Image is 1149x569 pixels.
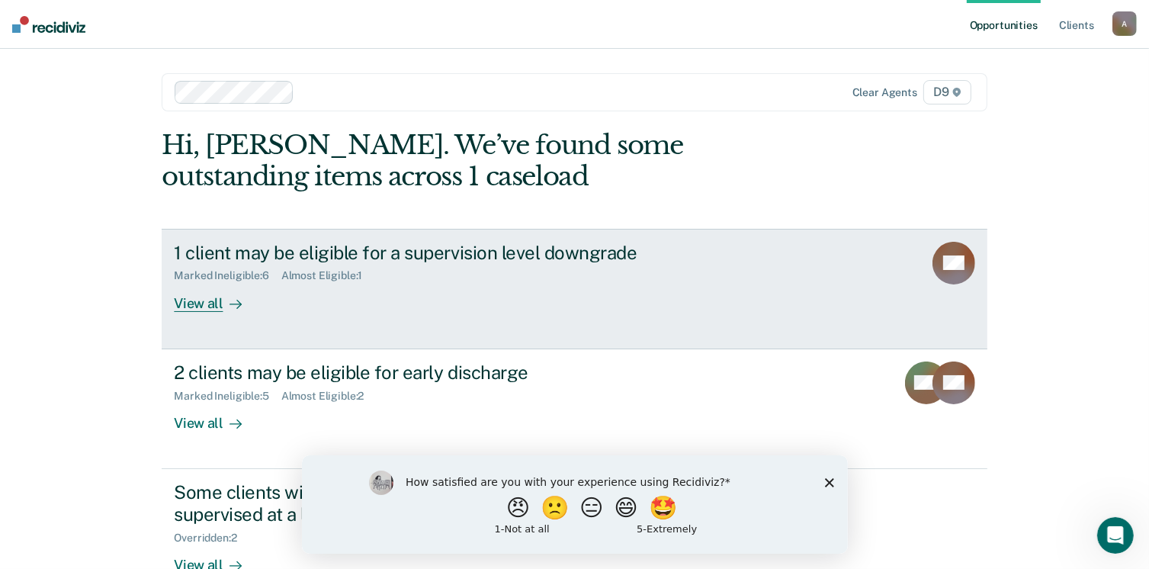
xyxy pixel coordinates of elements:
[162,229,987,349] a: 1 client may be eligible for a supervision level downgradeMarked Ineligible:6Almost Eligible:1Vie...
[302,455,848,554] iframe: Survey by Kim from Recidiviz
[12,16,85,33] img: Recidiviz
[174,242,709,264] div: 1 client may be eligible for a supervision level downgrade
[852,86,917,99] div: Clear agents
[281,390,377,403] div: Almost Eligible : 2
[174,282,259,312] div: View all
[174,402,259,432] div: View all
[923,80,971,104] span: D9
[162,130,822,192] div: Hi, [PERSON_NAME]. We’ve found some outstanding items across 1 caseload
[281,269,375,282] div: Almost Eligible : 1
[174,362,709,384] div: 2 clients may be eligible for early discharge
[174,481,709,526] div: Some clients within their first 6 months of supervision are being supervised at a level that does...
[174,390,281,403] div: Marked Ineligible : 5
[1097,517,1134,554] iframe: Intercom live chat
[174,532,249,545] div: Overridden : 2
[1112,11,1137,36] button: A
[162,349,987,469] a: 2 clients may be eligible for early dischargeMarked Ineligible:5Almost Eligible:2View all
[174,269,281,282] div: Marked Ineligible : 6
